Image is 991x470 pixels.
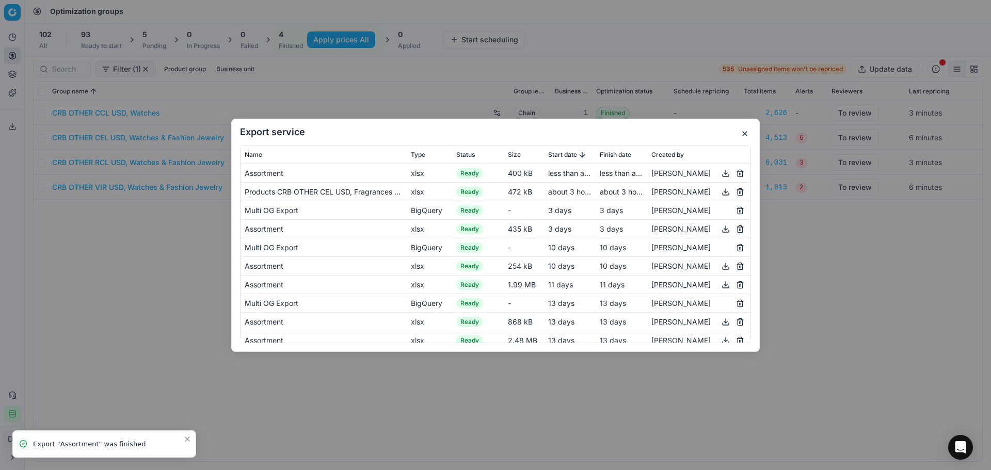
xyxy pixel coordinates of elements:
div: 435 kB [508,223,540,234]
span: 13 days [548,335,574,344]
div: Assortment [245,279,403,289]
div: xlsx [411,186,448,197]
span: Ready [456,187,483,197]
span: Ready [456,242,483,253]
div: Multi OG Export [245,242,403,252]
div: xlsx [411,168,448,178]
div: 400 kB [508,168,540,178]
div: [PERSON_NAME] [651,167,746,179]
span: Ready [456,335,483,346]
div: Multi OG Export [245,205,403,215]
span: Ready [456,168,483,179]
span: about 3 hours [600,187,647,196]
div: Assortment [245,335,403,345]
div: [PERSON_NAME] [651,260,746,272]
span: Finish date [600,150,631,158]
div: - [508,298,540,308]
div: xlsx [411,223,448,234]
div: - [508,205,540,215]
button: Sorted by Start date descending [577,149,587,159]
div: Assortment [245,316,403,327]
div: Assortment [245,168,403,178]
span: Ready [456,280,483,290]
div: BigQuery [411,298,448,308]
span: Status [456,150,475,158]
div: [PERSON_NAME] [651,241,746,253]
div: [PERSON_NAME] [651,297,746,309]
span: about 3 hours [548,187,595,196]
span: Start date [548,150,577,158]
div: 2.48 MB [508,335,540,345]
div: 254 kB [508,261,540,271]
span: Ready [456,317,483,327]
span: 3 days [548,224,571,233]
div: 1.99 MB [508,279,540,289]
span: 11 days [600,280,625,288]
span: 10 days [548,242,574,251]
span: 3 days [600,224,623,233]
div: [PERSON_NAME] [651,334,746,346]
span: less than a minute [600,168,661,177]
div: [PERSON_NAME] [651,185,746,198]
div: Assortment [245,223,403,234]
span: Created by [651,150,684,158]
div: Multi OG Export [245,298,403,308]
span: 10 days [548,261,574,270]
span: Name [245,150,262,158]
span: 13 days [548,317,574,326]
span: 13 days [600,335,626,344]
span: 11 days [548,280,573,288]
span: 13 days [600,298,626,307]
div: [PERSON_NAME] [651,222,746,235]
div: Products CRB OTHER CEL USD, Fragrances & Cosmetics [245,186,403,197]
div: BigQuery [411,205,448,215]
span: Ready [456,205,483,216]
span: Ready [456,298,483,309]
span: Type [411,150,425,158]
div: [PERSON_NAME] [651,315,746,328]
div: 868 kB [508,316,540,327]
div: [PERSON_NAME] [651,204,746,216]
div: Assortment [245,261,403,271]
div: 472 kB [508,186,540,197]
span: 3 days [600,205,623,214]
span: Ready [456,224,483,234]
div: BigQuery [411,242,448,252]
span: Ready [456,261,483,271]
span: Size [508,150,521,158]
div: - [508,242,540,252]
span: 10 days [600,261,626,270]
div: xlsx [411,279,448,289]
div: [PERSON_NAME] [651,278,746,290]
div: xlsx [411,316,448,327]
h2: Export service [240,127,751,137]
span: less than a minute [548,168,609,177]
span: 3 days [548,205,571,214]
div: xlsx [411,335,448,345]
span: 13 days [600,317,626,326]
div: xlsx [411,261,448,271]
span: 13 days [548,298,574,307]
span: 10 days [600,242,626,251]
